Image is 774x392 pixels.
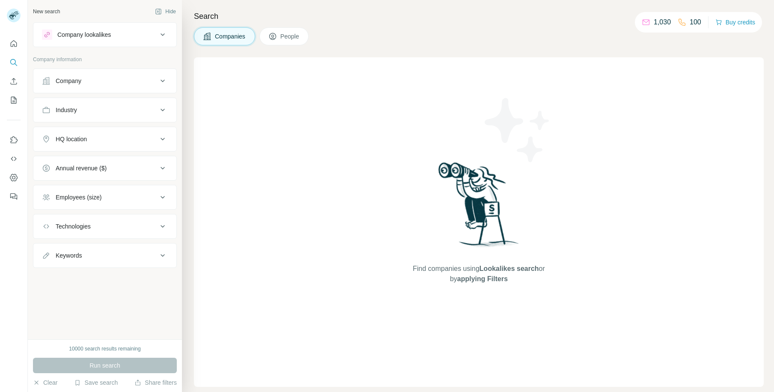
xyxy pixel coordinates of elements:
button: Use Surfe API [7,151,21,166]
div: Employees (size) [56,193,101,202]
img: Surfe Illustration - Stars [479,92,556,169]
span: Companies [215,32,246,41]
button: Buy credits [715,16,755,28]
p: Company information [33,56,177,63]
button: My lists [7,92,21,108]
button: Annual revenue ($) [33,158,176,178]
button: Quick start [7,36,21,51]
button: Feedback [7,189,21,204]
div: Annual revenue ($) [56,164,107,172]
button: HQ location [33,129,176,149]
button: Company lookalikes [33,24,176,45]
img: Surfe Illustration - Woman searching with binoculars [435,160,524,255]
span: People [280,32,300,41]
div: 10000 search results remaining [69,345,140,353]
div: Industry [56,106,77,114]
div: Technologies [56,222,91,231]
button: Company [33,71,176,91]
div: Company lookalikes [57,30,111,39]
button: Technologies [33,216,176,237]
p: 1,030 [654,17,671,27]
button: Employees (size) [33,187,176,208]
h4: Search [194,10,764,22]
button: Industry [33,100,176,120]
button: Search [7,55,21,70]
button: Dashboard [7,170,21,185]
span: Find companies using or by [410,264,547,284]
button: Share filters [134,378,177,387]
div: Company [56,77,81,85]
div: Keywords [56,251,82,260]
button: Save search [74,378,118,387]
button: Enrich CSV [7,74,21,89]
button: Clear [33,378,57,387]
button: Use Surfe on LinkedIn [7,132,21,148]
span: applying Filters [457,275,508,282]
p: 100 [690,17,701,27]
div: HQ location [56,135,87,143]
div: New search [33,8,60,15]
button: Hide [149,5,182,18]
span: Lookalikes search [479,265,539,272]
button: Keywords [33,245,176,266]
